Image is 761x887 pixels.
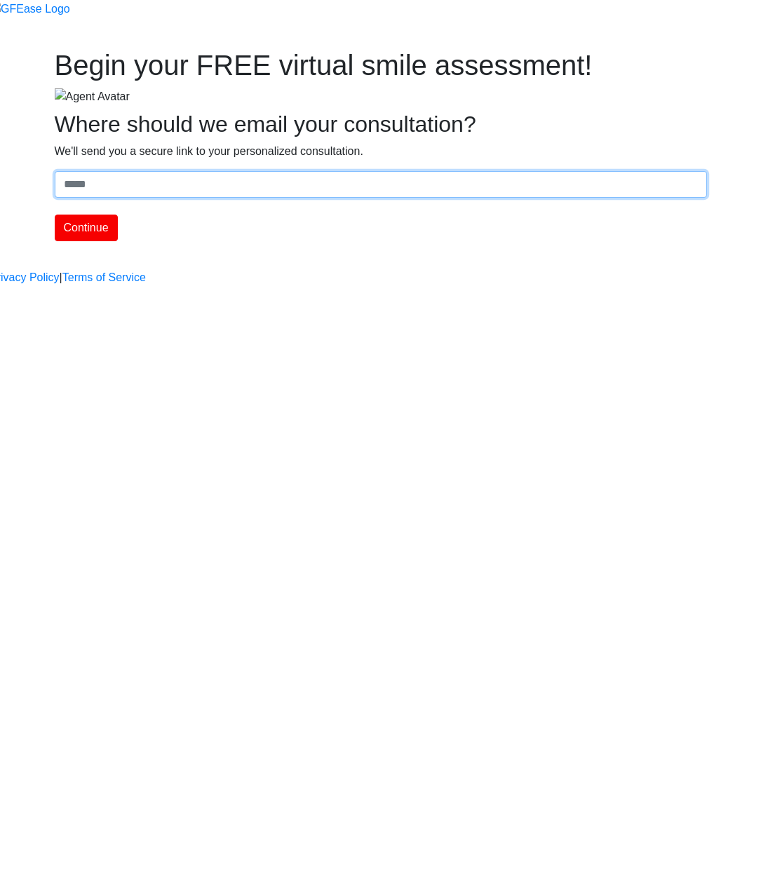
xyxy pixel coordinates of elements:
a: | [60,269,62,286]
button: Continue [55,215,118,241]
a: Terms of Service [62,269,146,286]
p: We'll send you a secure link to your personalized consultation. [55,143,707,160]
h2: Where should we email your consultation? [55,111,707,137]
img: Agent Avatar [55,88,130,105]
h1: Begin your FREE virtual smile assessment! [55,48,707,82]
